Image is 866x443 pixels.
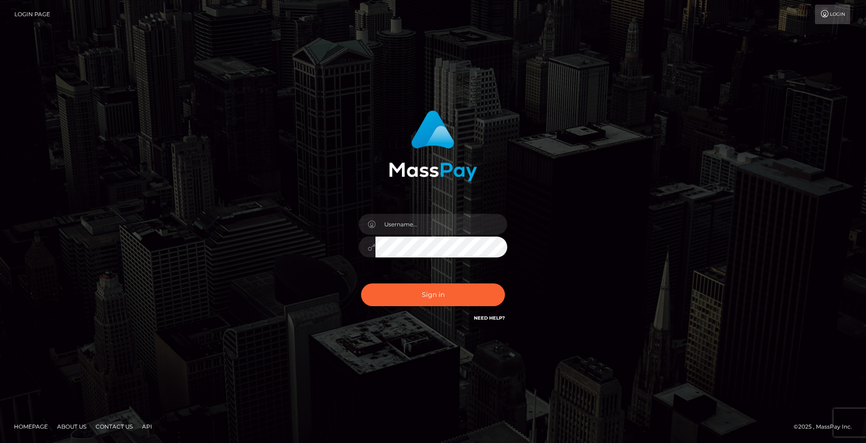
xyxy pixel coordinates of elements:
[14,5,50,24] a: Login Page
[375,214,507,235] input: Username...
[10,419,52,434] a: Homepage
[389,110,477,181] img: MassPay Login
[794,422,859,432] div: © 2025 , MassPay Inc.
[361,283,505,306] button: Sign in
[92,419,136,434] a: Contact Us
[138,419,156,434] a: API
[815,5,850,24] a: Login
[474,315,505,321] a: Need Help?
[53,419,90,434] a: About Us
